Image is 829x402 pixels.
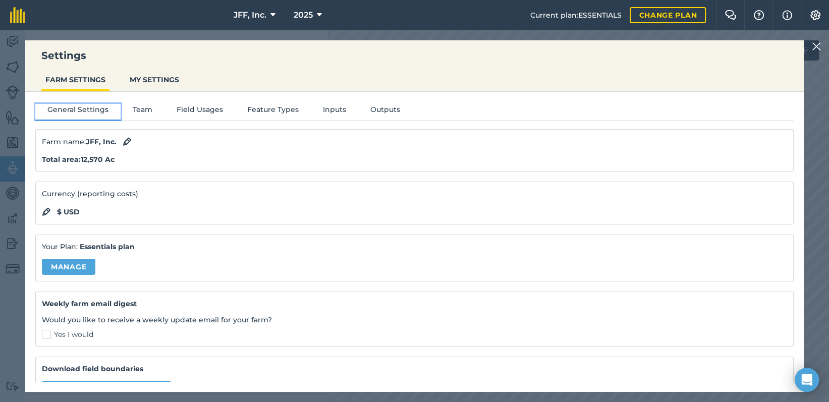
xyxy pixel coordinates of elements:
[311,104,358,119] button: Inputs
[121,104,164,119] button: Team
[235,104,311,119] button: Feature Types
[42,298,787,309] h4: Weekly farm email digest
[42,155,115,164] strong: Total area : 12,570 Ac
[42,206,51,218] img: svg+xml;base64,PHN2ZyB4bWxucz0iaHR0cDovL3d3dy53My5vcmcvMjAwMC9zdmciIHdpZHRoPSIxOCIgaGVpZ2h0PSIyNC...
[234,9,266,21] span: JFF, Inc.
[630,7,706,23] a: Change plan
[25,48,804,63] h3: Settings
[42,259,95,275] a: Manage
[42,381,171,401] button: Download
[42,314,787,325] p: Would you like to receive a weekly update email for your farm?
[35,104,121,119] button: General Settings
[42,363,787,374] strong: Download field boundaries
[86,137,117,146] strong: JFF, Inc.
[57,206,80,217] strong: $ USD
[809,10,821,20] img: A cog icon
[358,104,412,119] button: Outputs
[753,10,765,20] img: A question mark icon
[782,9,792,21] img: svg+xml;base64,PHN2ZyB4bWxucz0iaHR0cDovL3d3dy53My5vcmcvMjAwMC9zdmciIHdpZHRoPSIxNyIgaGVpZ2h0PSIxNy...
[123,136,132,148] img: svg+xml;base64,PHN2ZyB4bWxucz0iaHR0cDovL3d3dy53My5vcmcvMjAwMC9zdmciIHdpZHRoPSIxOCIgaGVpZ2h0PSIyNC...
[42,241,787,252] p: Your Plan:
[812,40,821,52] img: svg+xml;base64,PHN2ZyB4bWxucz0iaHR0cDovL3d3dy53My5vcmcvMjAwMC9zdmciIHdpZHRoPSIyMiIgaGVpZ2h0PSIzMC...
[294,9,313,21] span: 2025
[42,329,787,340] label: Yes I would
[10,7,25,23] img: fieldmargin Logo
[42,136,117,147] span: Farm name :
[164,104,235,119] button: Field Usages
[80,242,135,251] strong: Essentials plan
[795,368,819,392] div: Open Intercom Messenger
[725,10,737,20] img: Two speech bubbles overlapping with the left bubble in the forefront
[530,10,622,21] span: Current plan : ESSENTIALS
[126,70,183,89] button: MY SETTINGS
[42,188,787,199] p: Currency (reporting costs)
[41,70,109,89] button: FARM SETTINGS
